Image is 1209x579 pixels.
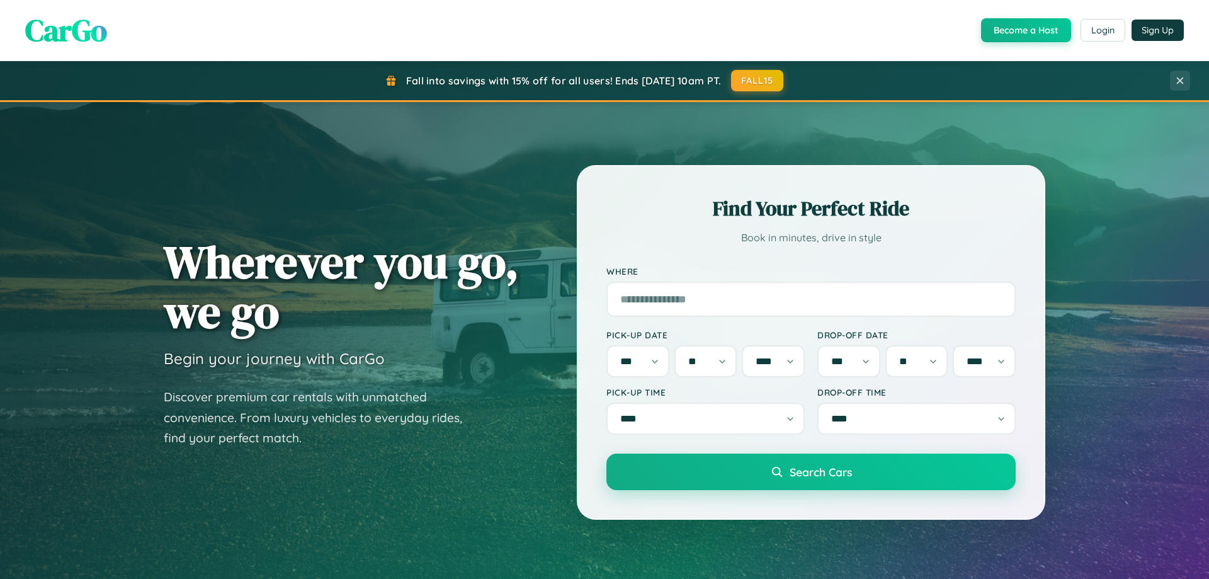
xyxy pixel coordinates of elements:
span: Fall into savings with 15% off for all users! Ends [DATE] 10am PT. [406,74,722,87]
span: CarGo [25,9,107,51]
h1: Wherever you go, we go [164,237,519,336]
label: Drop-off Date [817,330,1016,340]
button: Search Cars [606,454,1016,490]
label: Pick-up Date [606,330,805,340]
h2: Find Your Perfect Ride [606,195,1016,222]
span: Search Cars [790,465,852,479]
label: Pick-up Time [606,387,805,398]
label: Where [606,266,1016,277]
p: Book in minutes, drive in style [606,229,1016,247]
label: Drop-off Time [817,387,1016,398]
h3: Begin your journey with CarGo [164,349,385,368]
button: FALL15 [731,70,784,91]
button: Login [1081,19,1125,42]
p: Discover premium car rentals with unmatched convenience. From luxury vehicles to everyday rides, ... [164,387,479,449]
button: Sign Up [1132,20,1184,41]
button: Become a Host [981,18,1071,42]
